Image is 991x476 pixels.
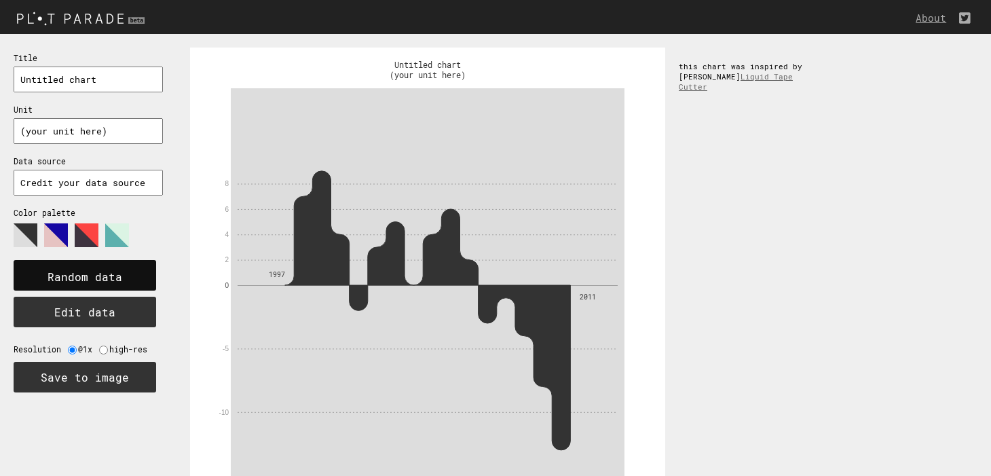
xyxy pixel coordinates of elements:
text: Untitled chart [394,59,461,70]
text: 8 [225,180,229,187]
label: high-res [109,344,154,354]
text: -5 [223,345,229,352]
a: Liquid Tape Cutter [679,71,793,92]
text: (your unit here) [390,69,466,80]
p: Unit [14,105,163,115]
button: Edit data [14,297,156,327]
button: Save to image [14,362,156,392]
label: @1x [78,344,99,354]
a: About [916,12,953,24]
tspan: 1997 [269,270,285,279]
p: Title [14,53,163,63]
div: this chart was inspired by [PERSON_NAME] [665,48,828,105]
p: Data source [14,156,163,166]
text: 4 [225,231,229,238]
tspan: 2011 [580,293,596,301]
label: Resolution [14,344,68,354]
text: 0 [225,282,229,289]
text: Random data [48,270,122,284]
text: 6 [225,206,229,213]
text: -10 [219,409,229,416]
text: 2 [225,256,229,263]
p: Color palette [14,208,163,218]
